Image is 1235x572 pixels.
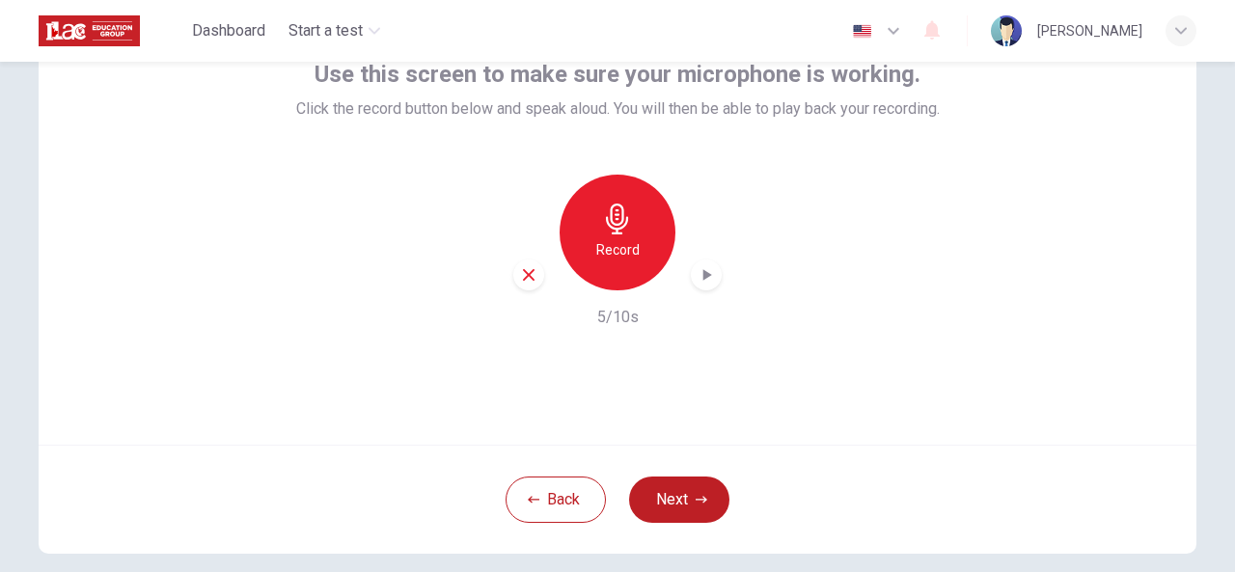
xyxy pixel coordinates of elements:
button: Dashboard [184,14,273,48]
img: Profile picture [991,15,1022,46]
a: ILAC logo [39,12,184,50]
span: Dashboard [192,19,265,42]
h6: 5/10s [597,306,639,329]
button: Next [629,477,729,523]
span: Use this screen to make sure your microphone is working. [315,59,920,90]
button: Record [560,175,675,290]
img: ILAC logo [39,12,140,50]
h6: Record [596,238,640,261]
button: Start a test [281,14,388,48]
span: Click the record button below and speak aloud. You will then be able to play back your recording. [296,97,940,121]
img: en [850,24,874,39]
button: Back [506,477,606,523]
span: Start a test [288,19,363,42]
div: [PERSON_NAME] [1037,19,1142,42]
